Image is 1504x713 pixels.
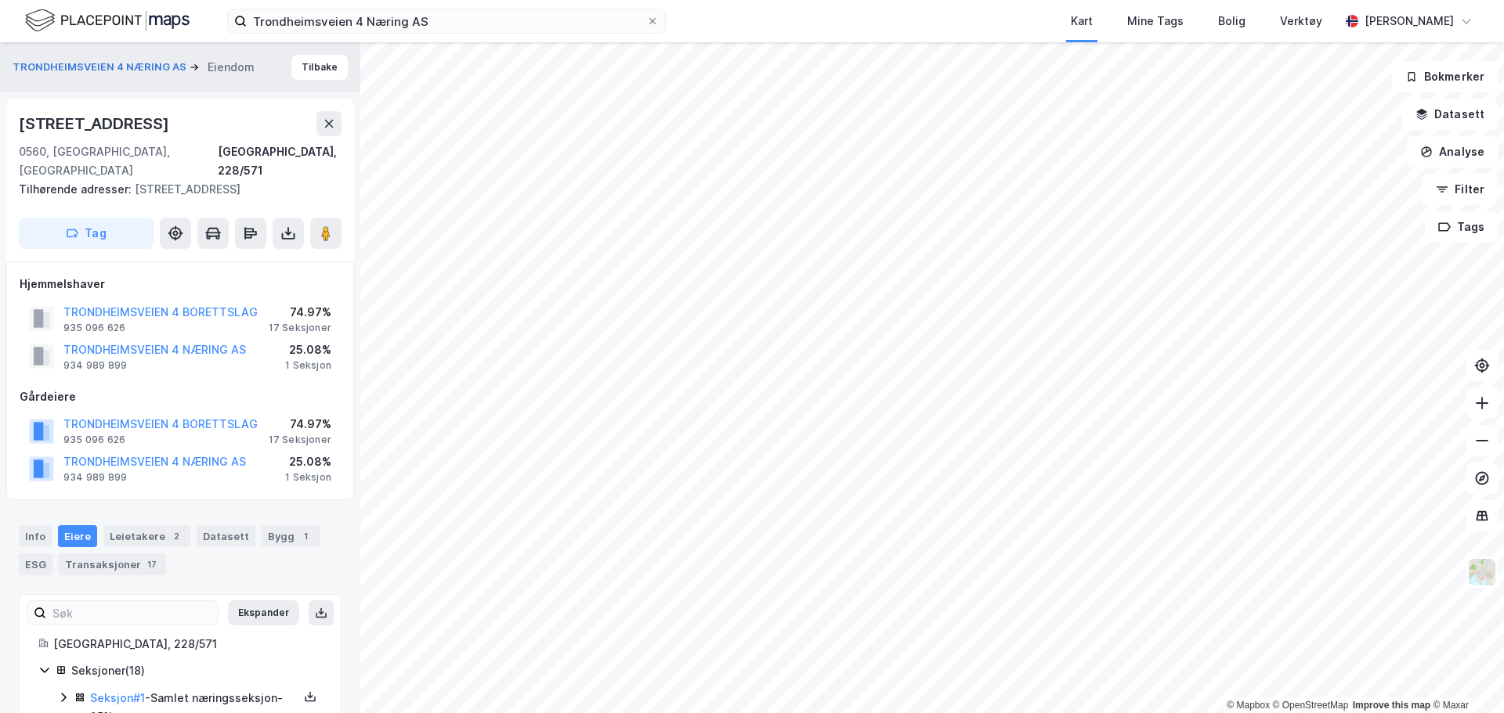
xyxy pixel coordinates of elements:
[1127,12,1184,31] div: Mine Tags
[291,55,348,80] button: Tilbake
[1425,211,1498,243] button: Tags
[1423,174,1498,205] button: Filter
[168,528,184,544] div: 2
[285,340,331,359] div: 25.08%
[1227,700,1270,711] a: Mapbox
[1467,557,1497,587] img: Z
[269,415,331,434] div: 74.97%
[46,601,218,625] input: Søk
[103,525,190,547] div: Leietakere
[1426,638,1504,713] iframe: Chat Widget
[19,111,172,136] div: [STREET_ADDRESS]
[19,182,135,196] span: Tilhørende adresser:
[208,58,255,77] div: Eiendom
[63,359,127,372] div: 934 989 899
[285,359,331,372] div: 1 Seksjon
[228,600,299,625] button: Ekspander
[19,218,154,249] button: Tag
[25,7,190,34] img: logo.f888ab2527a4732fd821a326f86c7f29.svg
[63,471,127,484] div: 934 989 899
[19,142,218,180] div: 0560, [GEOGRAPHIC_DATA], [GEOGRAPHIC_DATA]
[285,471,331,484] div: 1 Seksjon
[19,180,329,199] div: [STREET_ADDRESS]
[1273,700,1349,711] a: OpenStreetMap
[269,303,331,322] div: 74.97%
[1402,99,1498,130] button: Datasett
[197,525,255,547] div: Datasett
[1392,61,1498,92] button: Bokmerker
[58,525,97,547] div: Eiere
[13,59,190,75] button: TRONDHEIMSVEIEN 4 NÆRING AS
[1365,12,1454,31] div: [PERSON_NAME]
[1280,12,1322,31] div: Verktøy
[1353,700,1430,711] a: Improve this map
[1071,12,1093,31] div: Kart
[63,322,125,334] div: 935 096 626
[298,528,313,544] div: 1
[90,691,145,704] a: Seksjon#1
[71,661,322,680] div: Seksjoner ( 18 )
[262,525,320,547] div: Bygg
[1407,136,1498,167] button: Analyse
[269,434,331,446] div: 17 Seksjoner
[53,635,322,654] div: [GEOGRAPHIC_DATA], 228/571
[20,387,341,406] div: Gårdeiere
[20,275,341,293] div: Hjemmelshaver
[144,556,160,572] div: 17
[285,452,331,471] div: 25.08%
[1218,12,1245,31] div: Bolig
[218,142,342,180] div: [GEOGRAPHIC_DATA], 228/571
[19,525,52,547] div: Info
[59,553,166,575] div: Transaksjoner
[269,322,331,334] div: 17 Seksjoner
[247,9,646,33] input: Søk på adresse, matrikkel, gårdeiere, leietakere eller personer
[19,553,52,575] div: ESG
[63,434,125,446] div: 935 096 626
